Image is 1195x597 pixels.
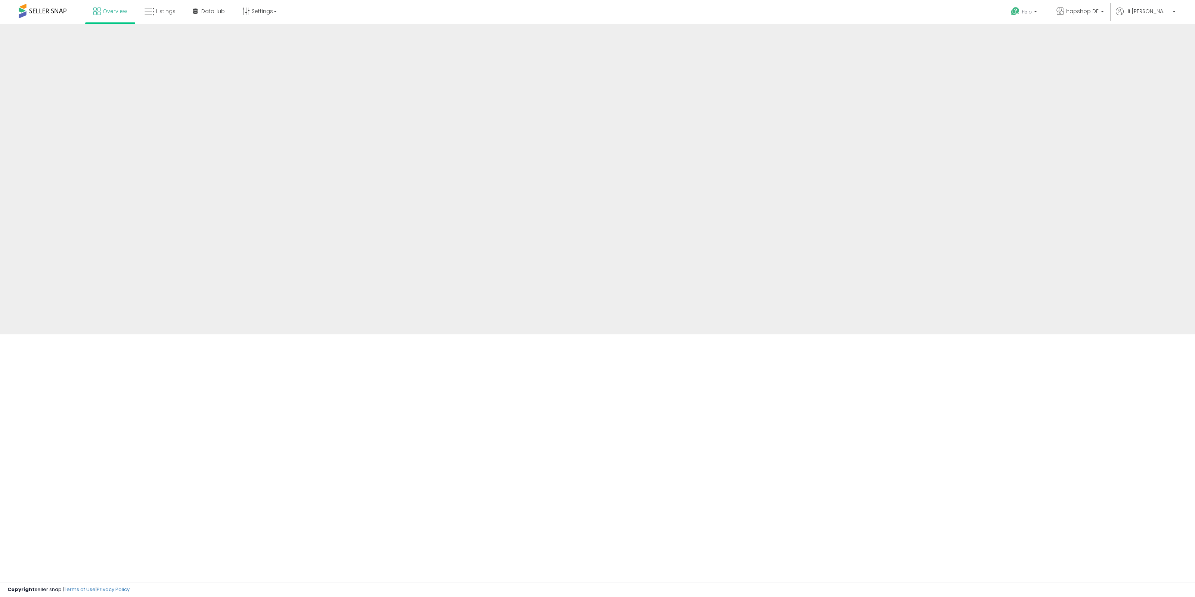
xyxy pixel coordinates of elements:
span: Help [1022,9,1032,15]
span: Hi [PERSON_NAME] [1126,7,1170,15]
span: Listings [156,7,176,15]
span: DataHub [201,7,225,15]
span: hapshop DE [1066,7,1099,15]
span: Overview [103,7,127,15]
a: Help [1005,1,1045,24]
a: Hi [PERSON_NAME] [1116,7,1176,24]
i: Get Help [1011,7,1020,16]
